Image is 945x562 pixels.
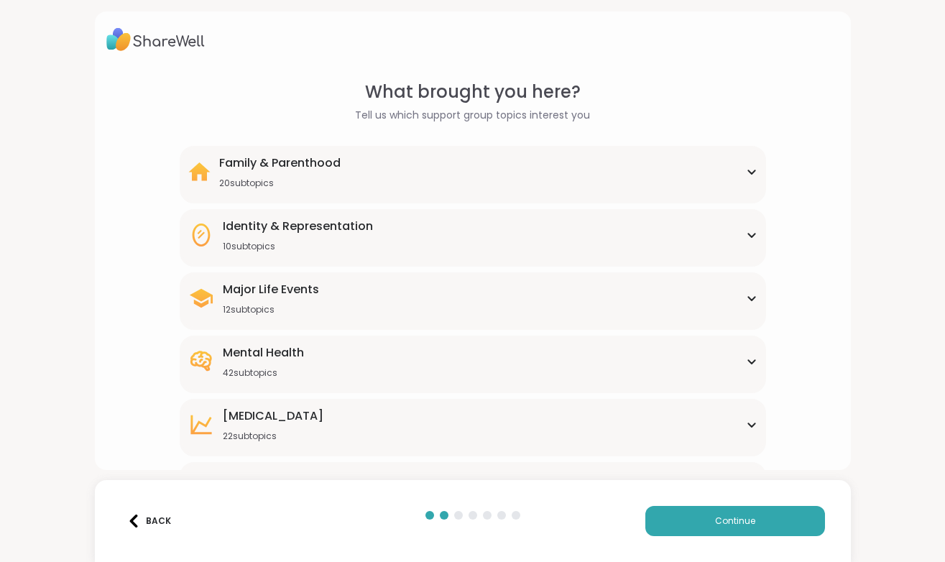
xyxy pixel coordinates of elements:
div: Major Life Events [223,281,319,298]
div: 12 subtopics [223,304,319,315]
div: Family & Parenthood [219,155,341,172]
button: Back [121,506,178,536]
div: Identity & Representation [223,218,373,235]
div: Back [127,515,171,528]
img: ShareWell Logo [106,23,205,56]
div: 22 subtopics [223,430,323,442]
div: [MEDICAL_DATA] [223,407,323,425]
div: 20 subtopics [219,178,341,189]
div: Mental Health [223,344,304,361]
span: Tell us which support group topics interest you [355,108,590,123]
button: Continue [645,506,825,536]
div: 42 subtopics [223,367,304,379]
span: What brought you here? [365,79,581,105]
span: Continue [715,515,755,528]
div: 10 subtopics [223,241,373,252]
